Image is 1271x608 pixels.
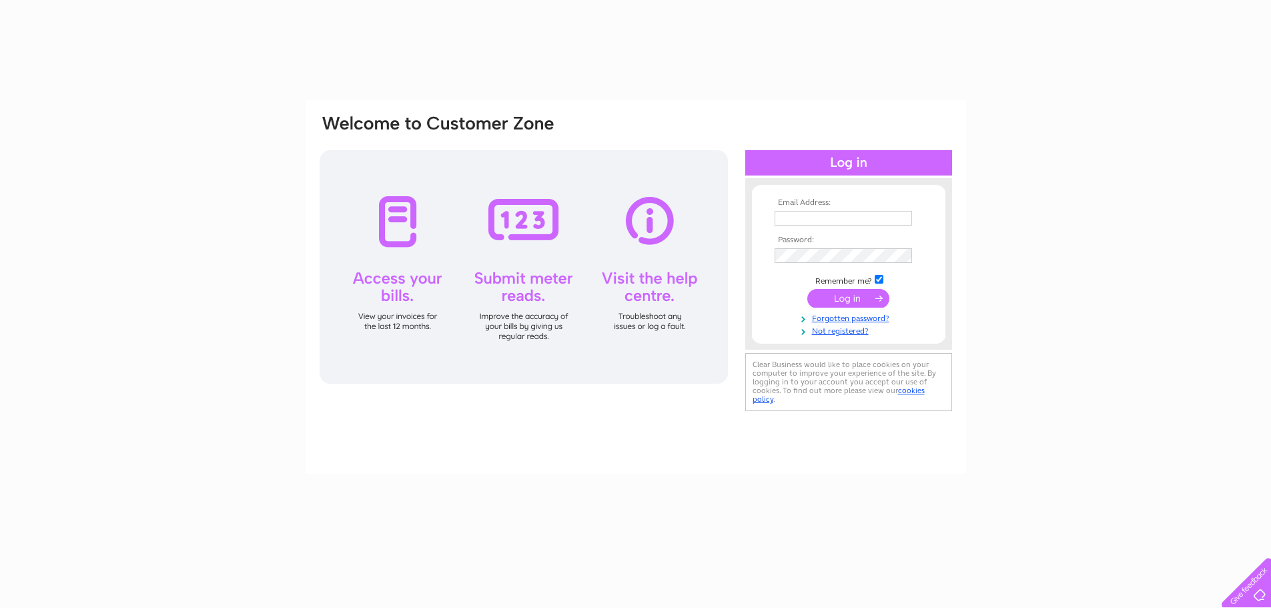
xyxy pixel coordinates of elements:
a: Not registered? [775,324,926,336]
th: Email Address: [771,198,926,208]
td: Remember me? [771,273,926,286]
a: cookies policy [753,386,925,404]
th: Password: [771,236,926,245]
div: Clear Business would like to place cookies on your computer to improve your experience of the sit... [745,353,952,411]
a: Forgotten password? [775,311,926,324]
input: Submit [807,289,889,308]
